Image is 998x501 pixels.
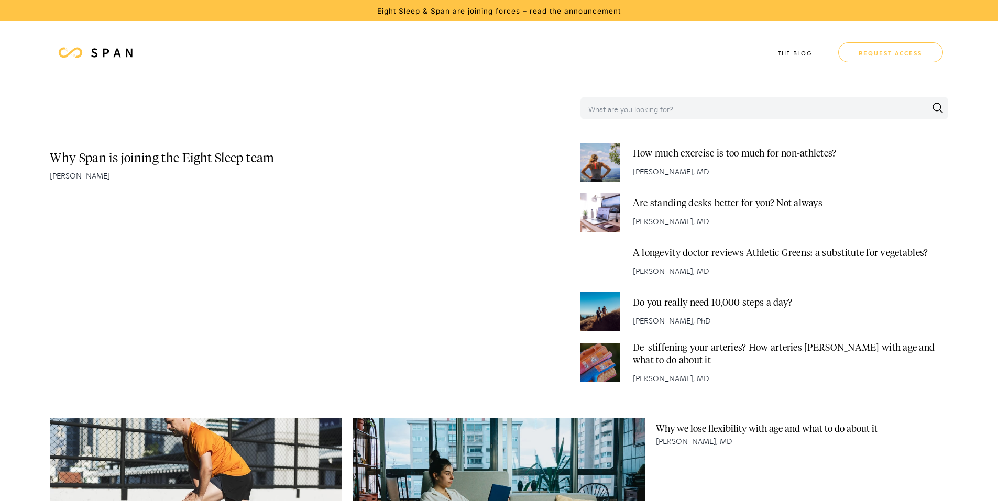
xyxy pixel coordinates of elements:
a: Eight Sleep & Span are joining forces – read the announcement [377,6,621,15]
p: [PERSON_NAME], MD [633,372,948,384]
input: What are you looking for? [580,98,930,118]
a: A longevity doctor reviews Athletic Greens: a substitute for vegetables?[PERSON_NAME], MD [580,242,948,282]
input: Submit [930,102,946,119]
h4: Are standing desks better for you? Not always [633,197,822,210]
h4: Why Span is joining the Eight Sleep team [50,151,274,166]
a: Do you really need 10,000 steps a day?[PERSON_NAME], PhD [580,292,948,331]
div: The Blog [778,50,812,56]
p: [PERSON_NAME], MD [633,165,839,177]
h4: Do you really need 10,000 steps a day? [633,297,792,309]
a: De-stiffening your arteries? How arteries [PERSON_NAME] with age and what to do about it[PERSON_N... [580,342,948,384]
p: [PERSON_NAME] [50,170,110,181]
p: [PERSON_NAME], MD [633,265,930,276]
a: How much exercise is too much for non-athletes?[PERSON_NAME], MD [580,143,948,182]
a: Are standing desks better for you? Not always[PERSON_NAME], MD [580,193,948,232]
h4: De-stiffening your arteries? How arteries [PERSON_NAME] with age and what to do about it [633,342,946,367]
p: [PERSON_NAME], MD [656,436,878,446]
h4: A longevity doctor reviews Athletic Greens: a substitute for vegetables? [633,247,928,260]
a: The Blog [762,31,828,73]
h4: Why we lose flexibility with age and what to do about it [656,423,878,436]
p: [PERSON_NAME], PhD [633,315,795,326]
a: Why Span is joining the Eight Sleep team[PERSON_NAME] [50,143,274,352]
a: request access [838,42,943,62]
h4: How much exercise is too much for non-athletes? [633,148,837,160]
p: [PERSON_NAME], MD [633,215,825,227]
